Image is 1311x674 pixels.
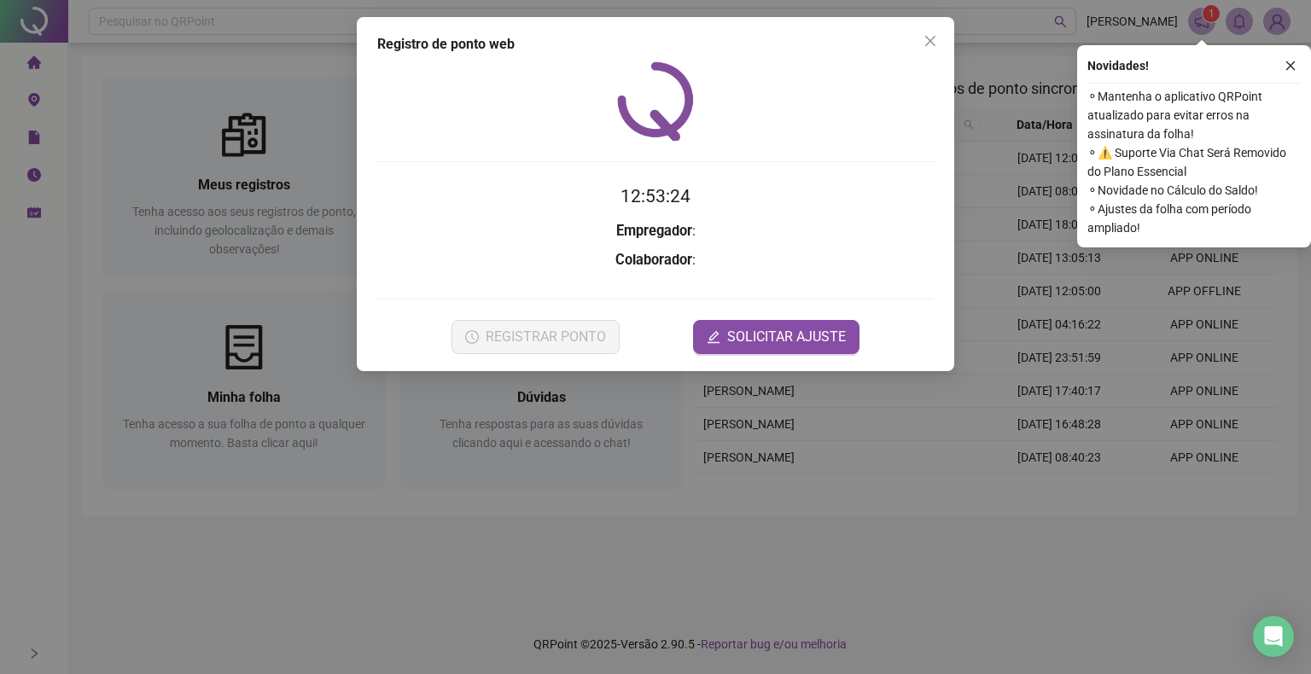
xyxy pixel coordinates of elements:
[377,34,934,55] div: Registro de ponto web
[1087,87,1301,143] span: ⚬ Mantenha o aplicativo QRPoint atualizado para evitar erros na assinatura da folha!
[1087,56,1149,75] span: Novidades !
[1087,200,1301,237] span: ⚬ Ajustes da folha com período ampliado!
[1285,60,1296,72] span: close
[621,186,690,206] time: 12:53:24
[452,320,620,354] button: REGISTRAR PONTO
[377,220,934,242] h3: :
[615,252,692,268] strong: Colaborador
[1087,143,1301,181] span: ⚬ ⚠️ Suporte Via Chat Será Removido do Plano Essencial
[707,330,720,344] span: edit
[727,327,846,347] span: SOLICITAR AJUSTE
[917,27,944,55] button: Close
[1087,181,1301,200] span: ⚬ Novidade no Cálculo do Saldo!
[1253,616,1294,657] div: Open Intercom Messenger
[693,320,859,354] button: editSOLICITAR AJUSTE
[617,61,694,141] img: QRPoint
[377,249,934,271] h3: :
[616,223,692,239] strong: Empregador
[924,34,937,48] span: close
